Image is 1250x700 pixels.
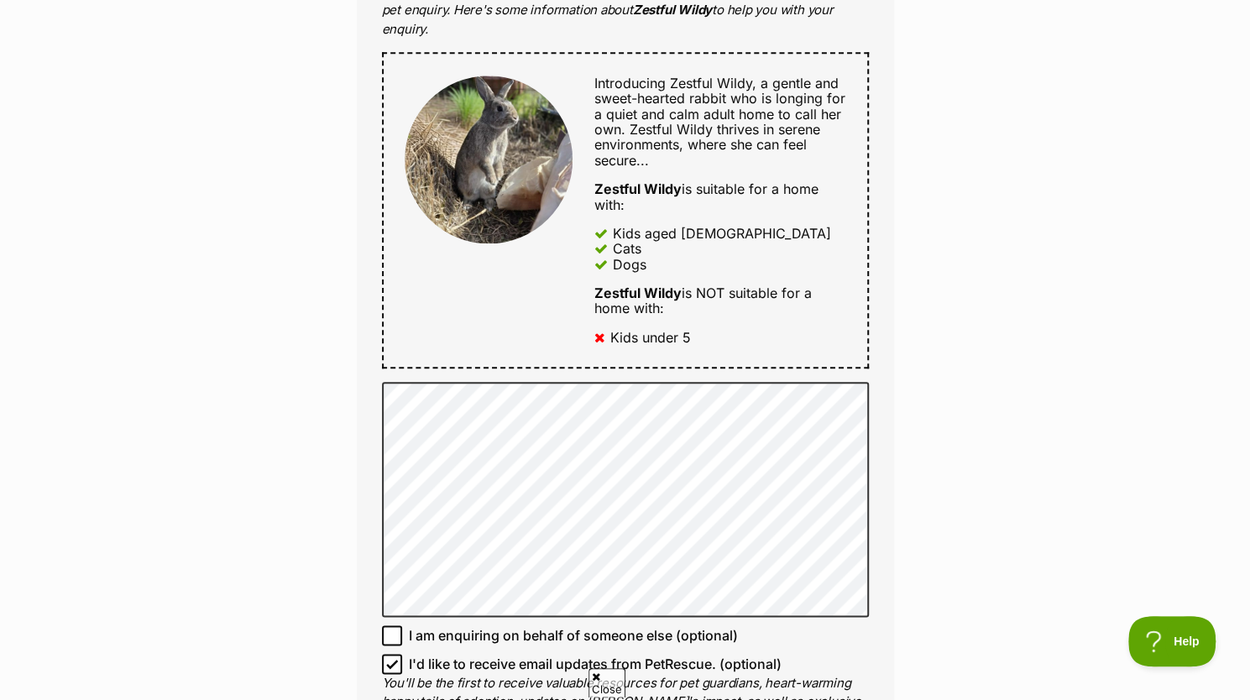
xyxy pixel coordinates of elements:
[594,75,845,169] span: Introducing Zestful Wildy, a gentle and sweet-hearted rabbit who is longing for a quiet and calm ...
[594,180,682,197] strong: Zestful Wildy
[594,181,845,212] div: is suitable for a home with:
[1128,616,1216,666] iframe: Help Scout Beacon - Open
[409,654,782,674] span: I'd like to receive email updates from PetRescue. (optional)
[594,285,845,316] div: is NOT suitable for a home with:
[409,625,738,645] span: I am enquiring on behalf of someone else (optional)
[613,241,641,256] div: Cats
[633,2,712,18] strong: Zestful Wildy
[405,76,573,243] img: Zestful Wildy
[610,330,691,345] div: Kids under 5
[588,668,625,697] span: Close
[613,226,831,241] div: Kids aged [DEMOGRAPHIC_DATA]
[594,285,682,301] strong: Zestful Wildy
[613,257,646,272] div: Dogs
